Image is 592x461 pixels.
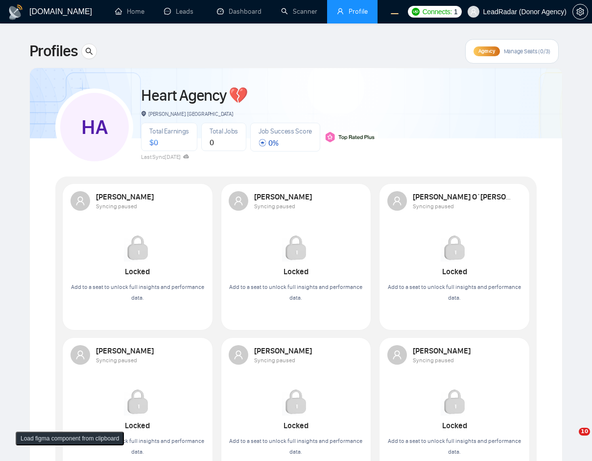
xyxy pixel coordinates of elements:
img: upwork-logo.png [412,8,420,16]
strong: [PERSON_NAME] [96,192,155,201]
span: Syncing paused [254,357,295,364]
strong: [PERSON_NAME] [96,346,155,355]
strong: Locked [442,267,467,276]
a: homeHome [115,7,144,16]
span: user [234,196,243,206]
span: user [392,350,402,360]
a: messageLeads [164,7,197,16]
iframe: Intercom live chat [559,428,582,451]
span: Add to a seat to unlock full insights and performance data. [388,438,521,455]
span: Add to a seat to unlock full insights and performance data. [229,438,362,455]
span: Profiles [29,40,77,63]
span: Add to a seat to unlock full insights and performance data. [71,438,204,455]
div: HA [60,93,129,161]
span: Syncing paused [96,357,137,364]
span: Add to a seat to unlock full insights and performance data. [71,284,204,301]
span: Last Sync [DATE] [141,154,189,160]
span: user [470,8,477,15]
span: 0 % [259,138,278,148]
span: user [75,350,85,360]
img: Locked [282,234,309,262]
span: Total Earnings [149,127,189,135]
img: Locked [124,388,151,416]
span: [PERSON_NAME], [GEOGRAPHIC_DATA] [141,110,233,117]
img: logo [8,4,24,20]
strong: [PERSON_NAME] [254,192,313,201]
strong: Locked [442,421,467,430]
span: 0 [210,138,214,147]
span: Connects: [423,6,452,17]
span: Add to a seat to unlock full insights and performance data. [388,284,521,301]
strong: Locked [284,267,308,276]
span: environment [141,111,146,116]
span: setting [573,8,588,16]
strong: Locked [125,421,150,430]
span: Total Jobs [210,127,238,135]
span: Profile [349,7,368,16]
span: $ 0 [149,138,158,147]
span: user [75,196,85,206]
img: Locked [441,234,468,262]
span: user [392,196,402,206]
a: setting [572,8,588,16]
img: top_rated_plus [324,132,378,143]
img: Locked [441,388,468,416]
span: search [82,47,96,55]
a: dashboardDashboard [217,7,261,16]
span: Syncing paused [413,203,454,210]
img: Locked [124,234,151,262]
span: Job Success Score [259,127,312,135]
button: search [81,44,97,59]
span: 1 [454,6,458,17]
a: Heart Agency 💔 [141,86,247,105]
span: user [337,8,344,15]
strong: Locked [125,267,150,276]
span: Syncing paused [254,203,295,210]
span: 10 [579,428,590,436]
span: Syncing paused [413,357,454,364]
img: Locked [282,388,309,416]
strong: [PERSON_NAME] [254,346,313,355]
button: setting [572,4,588,20]
strong: [PERSON_NAME] [413,346,472,355]
span: Add to a seat to unlock full insights and performance data. [229,284,362,301]
span: Syncing paused [96,203,137,210]
span: user [234,350,243,360]
span: Manage Seats (0/3) [504,47,550,55]
strong: Locked [284,421,308,430]
strong: [PERSON_NAME] O`[PERSON_NAME] [413,192,540,201]
a: searchScanner [281,7,317,16]
span: Agency [478,48,495,54]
